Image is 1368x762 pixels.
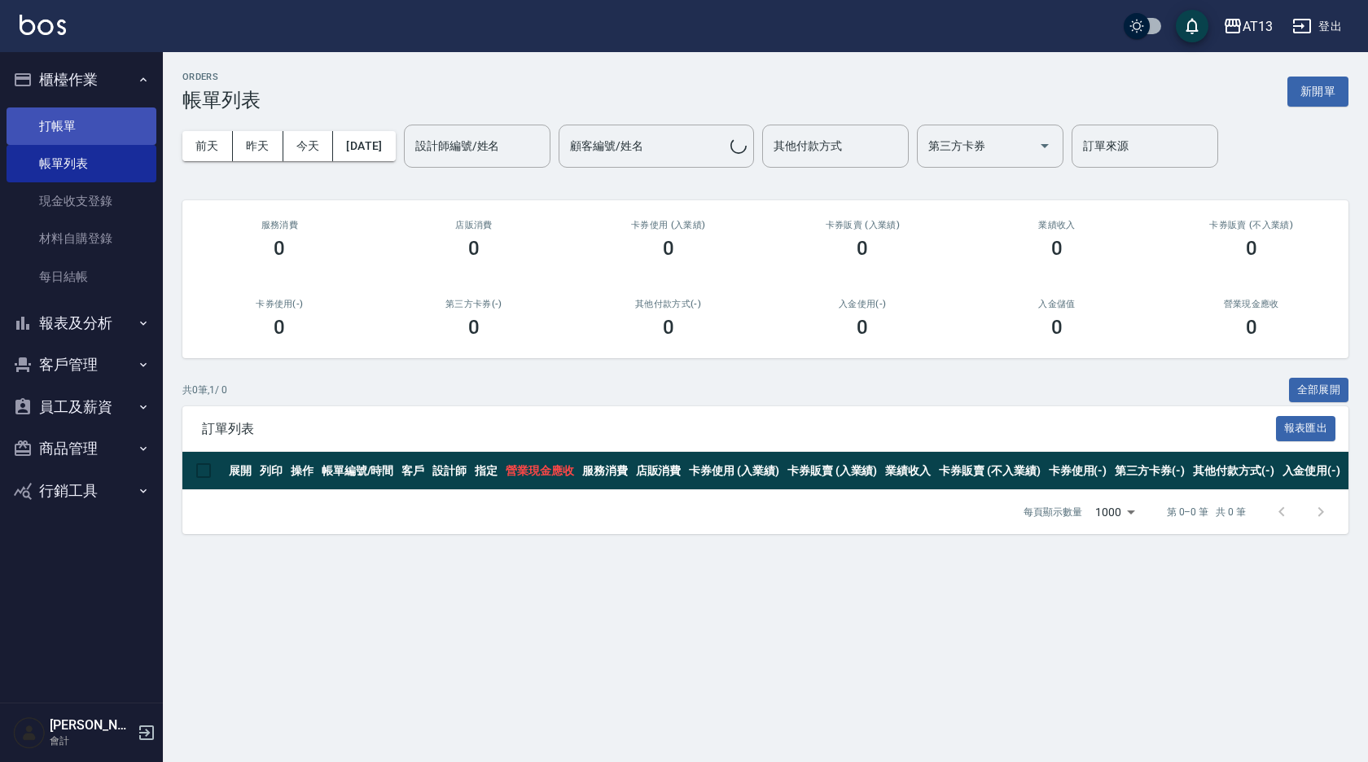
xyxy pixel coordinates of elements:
[1051,316,1063,339] h3: 0
[283,131,334,161] button: 今天
[1173,299,1329,309] h2: 營業現金應收
[1243,16,1273,37] div: AT13
[20,15,66,35] img: Logo
[287,452,318,490] th: 操作
[7,107,156,145] a: 打帳單
[1111,452,1189,490] th: 第三方卡券(-)
[7,302,156,344] button: 報表及分析
[274,316,285,339] h3: 0
[935,452,1044,490] th: 卡券販賣 (不入業績)
[13,716,46,749] img: Person
[1276,420,1336,436] a: 報表匯出
[1189,452,1278,490] th: 其他付款方式(-)
[182,89,261,112] h3: 帳單列表
[333,131,395,161] button: [DATE]
[1176,10,1208,42] button: save
[663,316,674,339] h3: 0
[1051,237,1063,260] h3: 0
[980,220,1135,230] h2: 業績收入
[1246,237,1257,260] h3: 0
[397,299,552,309] h2: 第三方卡券(-)
[1278,452,1345,490] th: 入金使用(-)
[7,220,156,257] a: 材料自購登錄
[1289,378,1349,403] button: 全部展開
[182,131,233,161] button: 前天
[1287,77,1348,107] button: 新開單
[590,299,746,309] h2: 其他付款方式(-)
[256,452,287,490] th: 列印
[1024,505,1082,519] p: 每頁顯示數量
[7,59,156,101] button: 櫃檯作業
[783,452,882,490] th: 卡券販賣 (入業績)
[202,421,1276,437] span: 訂單列表
[785,220,940,230] h2: 卡券販賣 (入業績)
[881,452,935,490] th: 業績收入
[182,383,227,397] p: 共 0 筆, 1 / 0
[428,452,471,490] th: 設計師
[202,299,357,309] h2: 卡券使用(-)
[7,145,156,182] a: 帳單列表
[857,316,868,339] h3: 0
[7,427,156,470] button: 商品管理
[590,220,746,230] h2: 卡券使用 (入業績)
[685,452,783,490] th: 卡券使用 (入業績)
[1286,11,1348,42] button: 登出
[980,299,1135,309] h2: 入金儲值
[1287,83,1348,99] a: 新開單
[663,237,674,260] h3: 0
[502,452,578,490] th: 營業現金應收
[7,344,156,386] button: 客戶管理
[7,258,156,296] a: 每日結帳
[274,237,285,260] h3: 0
[202,220,357,230] h3: 服務消費
[7,470,156,512] button: 行銷工具
[1246,316,1257,339] h3: 0
[1167,505,1246,519] p: 第 0–0 筆 共 0 筆
[397,452,428,490] th: 客戶
[50,734,133,748] p: 會計
[182,72,261,82] h2: ORDERS
[468,237,480,260] h3: 0
[578,452,632,490] th: 服務消費
[1276,416,1336,441] button: 報表匯出
[468,316,480,339] h3: 0
[785,299,940,309] h2: 入金使用(-)
[1032,133,1058,159] button: Open
[7,182,156,220] a: 現金收支登錄
[471,452,502,490] th: 指定
[1089,490,1141,534] div: 1000
[7,386,156,428] button: 員工及薪資
[1045,452,1111,490] th: 卡券使用(-)
[50,717,133,734] h5: [PERSON_NAME]
[233,131,283,161] button: 昨天
[225,452,256,490] th: 展開
[632,452,686,490] th: 店販消費
[318,452,398,490] th: 帳單編號/時間
[1173,220,1329,230] h2: 卡券販賣 (不入業績)
[1217,10,1279,43] button: AT13
[857,237,868,260] h3: 0
[397,220,552,230] h2: 店販消費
